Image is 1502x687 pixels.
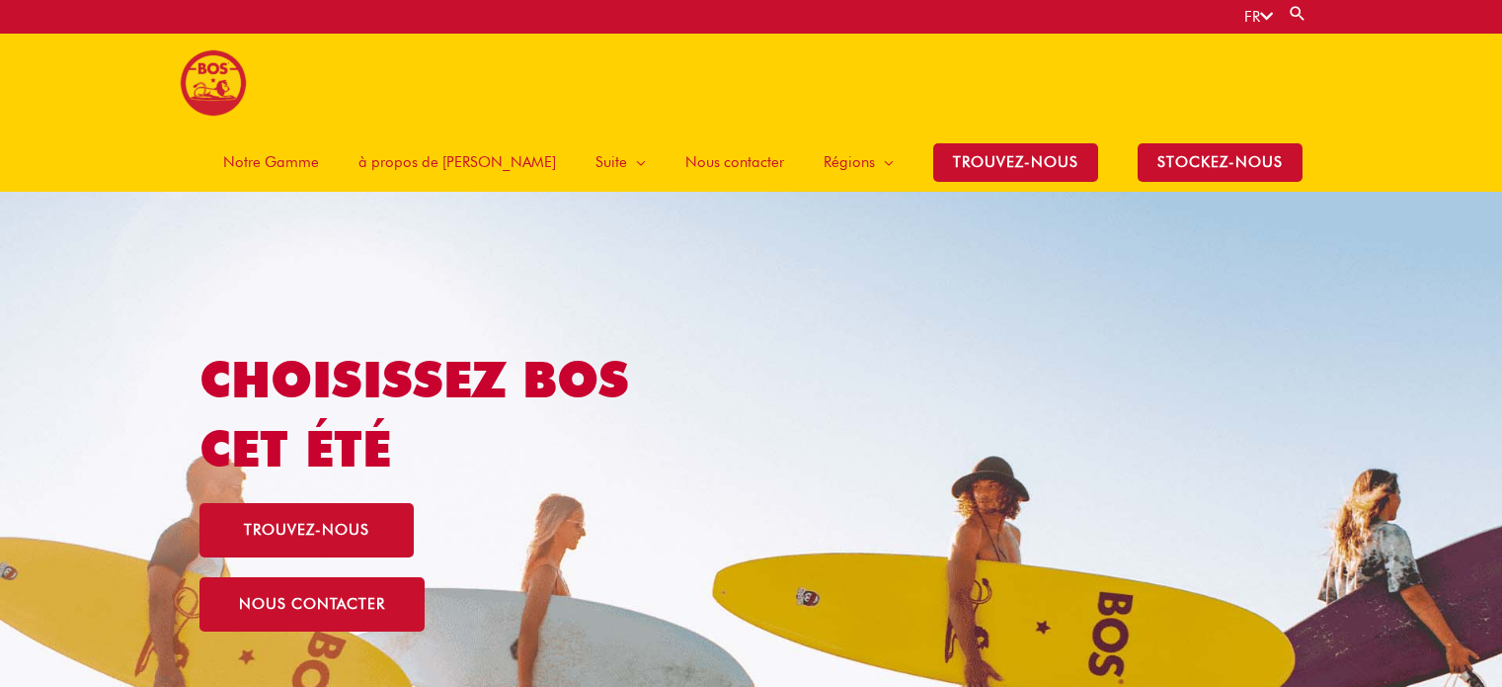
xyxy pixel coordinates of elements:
[189,132,1322,192] nav: Site Navigation
[180,49,247,117] img: BOS logo finals-200px
[203,132,339,192] a: Notre Gamme
[199,503,414,558] a: trouvez-nous
[223,132,319,192] span: Notre Gamme
[1244,8,1273,26] a: FR
[199,345,698,483] h1: Choisissez BOS cet été
[595,132,627,192] span: Suite
[358,132,556,192] span: à propos de [PERSON_NAME]
[824,132,875,192] span: Régions
[239,597,385,612] span: nous contacter
[576,132,666,192] a: Suite
[913,132,1118,192] a: TROUVEZ-NOUS
[933,143,1098,182] span: TROUVEZ-NOUS
[666,132,804,192] a: Nous contacter
[1288,4,1307,23] a: Search button
[685,132,784,192] span: Nous contacter
[339,132,576,192] a: à propos de [PERSON_NAME]
[1138,143,1303,182] span: stockez-nous
[1118,132,1322,192] a: stockez-nous
[244,523,369,538] span: trouvez-nous
[804,132,913,192] a: Régions
[199,577,425,632] a: nous contacter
